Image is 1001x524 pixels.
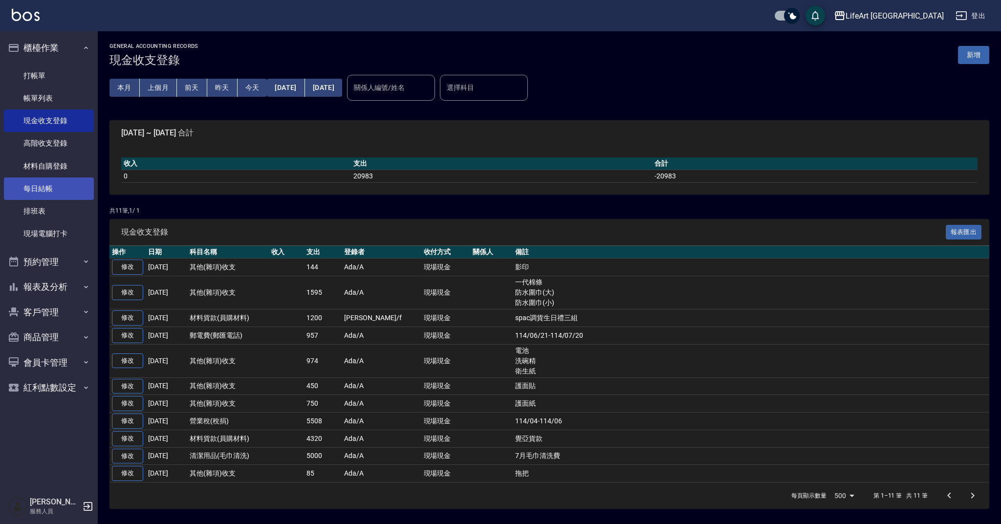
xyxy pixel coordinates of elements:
[342,259,421,276] td: Ada/A
[304,395,342,413] td: 750
[304,465,342,482] td: 85
[513,430,989,447] td: 覺亞貨款
[421,246,471,259] th: 收付方式
[873,491,928,500] p: 第 1–11 筆 共 11 筆
[112,379,143,394] a: 修改
[112,285,143,300] a: 修改
[342,276,421,309] td: Ada/A
[12,9,40,21] img: Logo
[351,157,653,170] th: 支出
[513,276,989,309] td: 一代棉條 防水圍巾(大) 防水圍巾(小)
[187,377,269,395] td: 其他(雜項)收支
[109,79,140,97] button: 本月
[304,430,342,447] td: 4320
[421,344,471,377] td: 現場現金
[187,246,269,259] th: 科目名稱
[304,309,342,327] td: 1200
[146,395,187,413] td: [DATE]
[187,395,269,413] td: 其他(雜項)收支
[342,447,421,465] td: Ada/A
[112,310,143,326] a: 修改
[112,414,143,429] a: 修改
[112,260,143,275] a: 修改
[958,50,989,59] a: 新增
[830,482,858,509] div: 500
[146,465,187,482] td: [DATE]
[238,79,267,97] button: 今天
[342,395,421,413] td: Ada/A
[187,413,269,430] td: 營業稅(稅捐)
[187,309,269,327] td: 材料貨款(員購材料)
[112,449,143,464] a: 修改
[513,327,989,344] td: 114/06/21-114/07/20
[207,79,238,97] button: 昨天
[304,246,342,259] th: 支出
[112,431,143,446] a: 修改
[304,259,342,276] td: 144
[187,327,269,344] td: 郵電費(郵匯電話)
[109,206,989,215] p: 共 11 筆, 1 / 1
[805,6,825,25] button: save
[187,430,269,447] td: 材料貨款(員購材料)
[351,170,653,182] td: 20983
[342,465,421,482] td: Ada/A
[304,377,342,395] td: 450
[421,276,471,309] td: 現場現金
[421,377,471,395] td: 現場現金
[513,377,989,395] td: 護面貼
[342,430,421,447] td: Ada/A
[305,79,342,97] button: [DATE]
[952,7,989,25] button: 登出
[342,344,421,377] td: Ada/A
[342,377,421,395] td: Ada/A
[121,170,351,182] td: 0
[187,447,269,465] td: 清潔用品(毛巾清洗)
[304,344,342,377] td: 974
[8,497,27,516] img: Person
[4,177,94,200] a: 每日結帳
[146,246,187,259] th: 日期
[830,6,948,26] button: LifeArt [GEOGRAPHIC_DATA]
[342,246,421,259] th: 登錄者
[304,447,342,465] td: 5000
[187,259,269,276] td: 其他(雜項)收支
[109,43,198,49] h2: GENERAL ACCOUNTING RECORDS
[140,79,177,97] button: 上個月
[513,465,989,482] td: 拖把
[421,465,471,482] td: 現場現金
[513,395,989,413] td: 護面紙
[421,395,471,413] td: 現場現金
[4,65,94,87] a: 打帳單
[791,491,827,500] p: 每頁顯示數量
[958,46,989,64] button: 新增
[121,128,978,138] span: [DATE] ~ [DATE] 合計
[4,132,94,154] a: 高階收支登錄
[846,10,944,22] div: LifeArt [GEOGRAPHIC_DATA]
[4,35,94,61] button: 櫃檯作業
[187,465,269,482] td: 其他(雜項)收支
[421,309,471,327] td: 現場現金
[112,396,143,411] a: 修改
[4,375,94,400] button: 紅利點數設定
[421,430,471,447] td: 現場現金
[4,155,94,177] a: 材料自購登錄
[121,227,946,237] span: 現金收支登錄
[112,328,143,343] a: 修改
[4,222,94,245] a: 現場電腦打卡
[146,344,187,377] td: [DATE]
[146,430,187,447] td: [DATE]
[109,53,198,67] h3: 現金收支登錄
[146,309,187,327] td: [DATE]
[112,353,143,369] a: 修改
[146,276,187,309] td: [DATE]
[146,259,187,276] td: [DATE]
[513,344,989,377] td: 電池 洗碗精 衛生紙
[112,466,143,481] a: 修改
[4,200,94,222] a: 排班表
[513,309,989,327] td: spac調貨生日禮三組
[470,246,513,259] th: 關係人
[304,327,342,344] td: 957
[121,157,351,170] th: 收入
[421,327,471,344] td: 現場現金
[946,225,982,240] button: 報表匯出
